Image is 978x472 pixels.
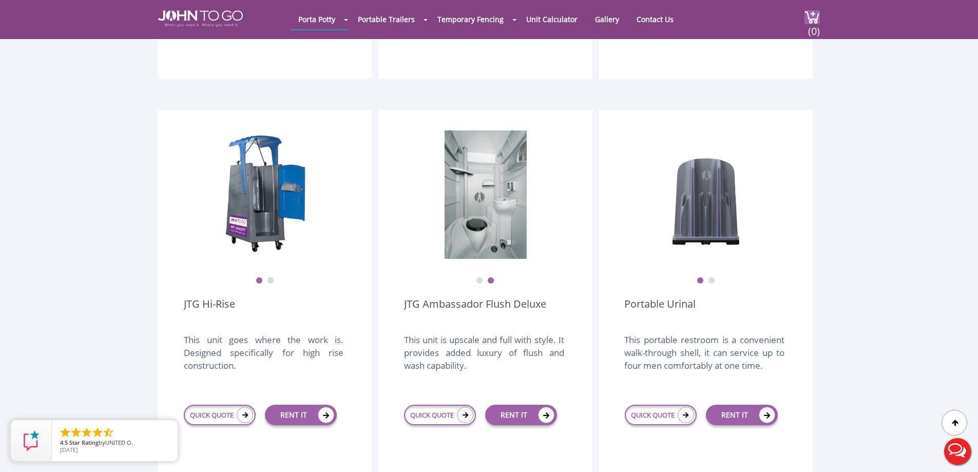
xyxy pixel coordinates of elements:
[706,405,778,425] a: RENT IT
[404,297,546,326] a: JTG Ambassador Flush Deluxe
[697,277,704,285] button: 1 of 2
[60,439,68,446] span: 4.5
[625,405,697,425] a: QUICK QUOTE
[587,9,627,29] a: Gallery
[21,430,42,451] img: Review Rating
[102,426,114,439] li: 
[267,277,274,285] button: 2 of 2
[708,277,715,285] button: 2 of 2
[105,439,133,446] span: UNITED O.
[624,297,696,326] a: Portable Urinal
[430,9,511,29] a: Temporary Fencing
[184,297,235,326] a: JTG Hi-Rise
[81,426,93,439] li: 
[184,405,256,425] a: QUICK QUOTE
[70,426,82,439] li: 
[404,333,564,383] div: This unit is upscale and full with style. It provides added luxury of flush and wash capability.
[665,130,747,259] img: urinal unit 1
[808,16,820,38] span: (0)
[184,333,343,383] div: This unit goes where the work is. Designed specifically for high rise construction.
[256,277,263,285] button: 1 of 2
[60,446,78,454] span: [DATE]
[265,405,337,425] a: RENT IT
[476,277,483,285] button: 1 of 2
[350,9,423,29] a: Portable Trailers
[629,9,681,29] a: Contact Us
[487,277,494,285] button: 2 of 2
[937,431,978,472] button: Live Chat
[624,333,784,383] div: This portable restroom is a convenient walk-through shell, it can service up to four men comforta...
[291,9,343,29] a: Porta Potty
[59,426,71,439] li: 
[224,130,306,259] img: JTG Hi-Rise Unit
[91,426,104,439] li: 
[60,440,169,447] span: by
[404,405,476,425] a: QUICK QUOTE
[804,10,820,24] img: cart a
[519,9,585,29] a: Unit Calculator
[158,10,243,27] img: JOHN to go
[485,405,557,425] a: RENT IT
[69,439,99,446] span: Star Rating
